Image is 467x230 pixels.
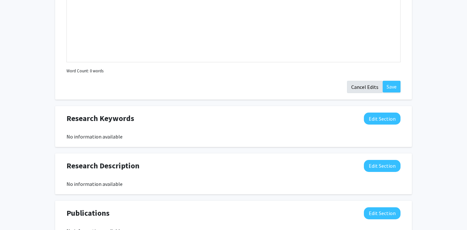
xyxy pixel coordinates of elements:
[66,207,110,219] span: Publications
[66,113,134,124] span: Research Keywords
[364,113,401,125] button: Edit Research Keywords
[364,160,401,172] button: Edit Research Description
[66,68,103,74] small: Word Count: 0 words
[66,180,401,188] div: No information available
[364,207,401,219] button: Edit Publications
[347,81,383,93] button: Cancel Edits
[66,160,139,172] span: Research Description
[383,81,401,92] button: Save
[5,201,28,225] iframe: Chat
[66,133,401,140] div: No information available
